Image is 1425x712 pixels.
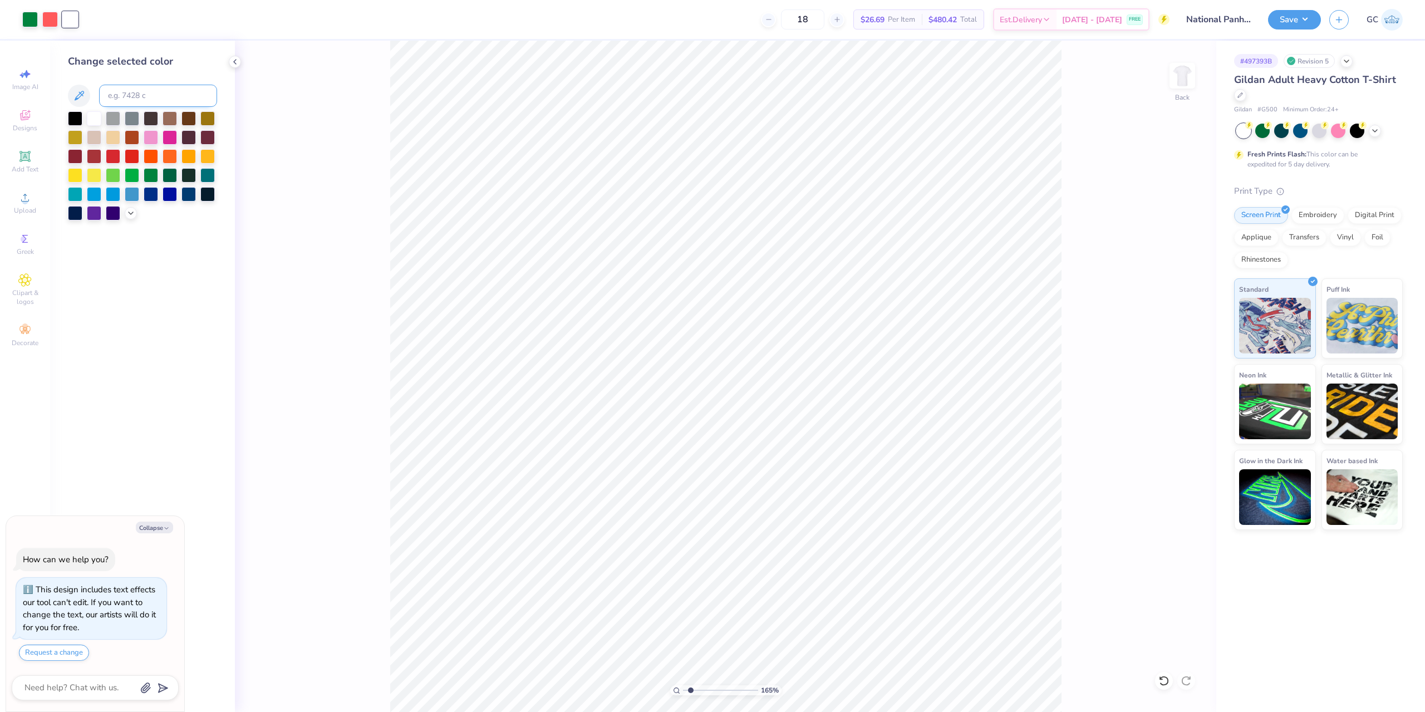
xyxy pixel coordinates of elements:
[761,685,779,695] span: 165 %
[888,14,915,26] span: Per Item
[1326,455,1378,467] span: Water based Ink
[1282,229,1326,246] div: Transfers
[1178,8,1260,31] input: Untitled Design
[1381,9,1403,31] img: Gerard Christopher Trorres
[928,14,957,26] span: $480.42
[1326,283,1350,295] span: Puff Ink
[1000,14,1042,26] span: Est. Delivery
[1364,229,1390,246] div: Foil
[1239,369,1266,381] span: Neon Ink
[6,288,45,306] span: Clipart & logos
[1330,229,1361,246] div: Vinyl
[23,554,109,565] div: How can we help you?
[1239,283,1269,295] span: Standard
[1129,16,1141,23] span: FREE
[1367,9,1403,31] a: GC
[1326,369,1392,381] span: Metallic & Glitter Ink
[1291,207,1344,224] div: Embroidery
[1268,10,1321,30] button: Save
[1239,384,1311,439] img: Neon Ink
[960,14,977,26] span: Total
[1234,73,1396,86] span: Gildan Adult Heavy Cotton T-Shirt
[17,247,34,256] span: Greek
[1239,298,1311,353] img: Standard
[99,85,217,107] input: e.g. 7428 c
[14,206,36,215] span: Upload
[1239,469,1311,525] img: Glow in the Dark Ink
[1247,149,1384,169] div: This color can be expedited for 5 day delivery.
[1234,54,1278,68] div: # 497393B
[68,54,217,69] div: Change selected color
[12,165,38,174] span: Add Text
[1234,252,1288,268] div: Rhinestones
[136,522,173,533] button: Collapse
[1326,469,1398,525] img: Water based Ink
[1367,13,1378,26] span: GC
[1234,185,1403,198] div: Print Type
[1257,105,1277,115] span: # G500
[12,338,38,347] span: Decorate
[1284,54,1335,68] div: Revision 5
[1234,105,1252,115] span: Gildan
[861,14,885,26] span: $26.69
[1239,455,1303,467] span: Glow in the Dark Ink
[781,9,824,30] input: – –
[1175,92,1190,102] div: Back
[1283,105,1339,115] span: Minimum Order: 24 +
[1348,207,1402,224] div: Digital Print
[1234,207,1288,224] div: Screen Print
[12,82,38,91] span: Image AI
[1171,65,1193,87] img: Back
[1247,150,1306,159] strong: Fresh Prints Flash:
[1326,298,1398,353] img: Puff Ink
[1062,14,1122,26] span: [DATE] - [DATE]
[23,584,156,633] div: This design includes text effects our tool can't edit. If you want to change the text, our artist...
[1326,384,1398,439] img: Metallic & Glitter Ink
[13,124,37,132] span: Designs
[1234,229,1279,246] div: Applique
[19,645,89,661] button: Request a change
